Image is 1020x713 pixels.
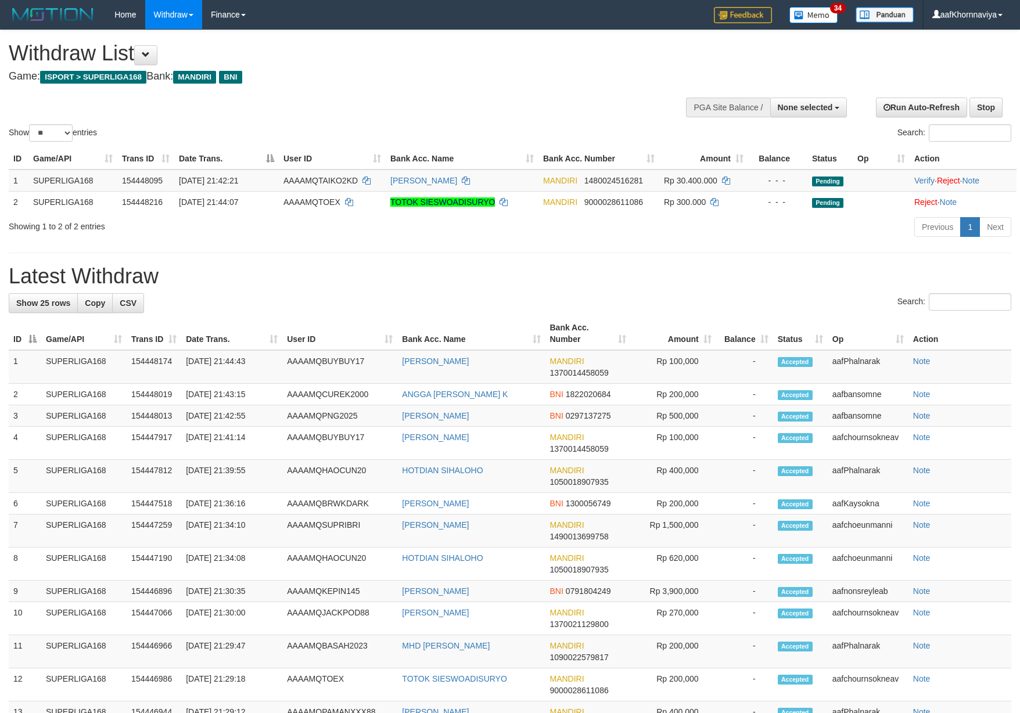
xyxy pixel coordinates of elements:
[828,460,908,493] td: aafPhalnarak
[181,635,282,668] td: [DATE] 21:29:47
[9,350,41,384] td: 1
[402,466,483,475] a: HOTDIAN SIHALOHO
[181,427,282,460] td: [DATE] 21:41:14
[9,265,1011,288] h1: Latest Withdraw
[631,350,716,384] td: Rp 100,000
[550,477,609,487] span: Copy 1050018907935 to clipboard
[219,71,242,84] span: BNI
[937,176,960,185] a: Reject
[913,499,931,508] a: Note
[828,317,908,350] th: Op: activate to sort column ascending
[397,317,545,350] th: Bank Acc. Name: activate to sort column ascending
[9,148,28,170] th: ID
[913,390,931,399] a: Note
[402,641,490,650] a: MHD [PERSON_NAME]
[127,350,181,384] td: 154448174
[9,384,41,405] td: 2
[386,148,538,170] th: Bank Acc. Name: activate to sort column ascending
[181,350,282,384] td: [DATE] 21:44:43
[390,176,457,185] a: [PERSON_NAME]
[778,521,813,531] span: Accepted
[550,608,584,617] span: MANDIRI
[9,460,41,493] td: 5
[127,493,181,514] td: 154447518
[773,317,828,350] th: Status: activate to sort column ascending
[122,176,163,185] span: 154448095
[127,668,181,701] td: 154446986
[9,581,41,602] td: 9
[9,6,97,23] img: MOTION_logo.png
[753,196,803,208] div: - - -
[716,581,773,602] td: -
[716,514,773,548] td: -
[9,514,41,548] td: 7
[279,148,386,170] th: User ID: activate to sort column ascending
[29,124,73,142] select: Showentries
[778,412,813,422] span: Accepted
[282,581,397,602] td: AAAAMQKEPIN145
[716,493,773,514] td: -
[41,427,127,460] td: SUPERLIGA168
[716,602,773,635] td: -
[778,675,813,685] span: Accepted
[179,197,238,207] span: [DATE] 21:44:07
[112,293,144,313] a: CSV
[631,427,716,460] td: Rp 100,000
[9,293,78,313] a: Show 25 rows
[181,317,282,350] th: Date Trans.: activate to sort column ascending
[282,317,397,350] th: User ID: activate to sort column ascending
[716,635,773,668] td: -
[913,433,931,442] a: Note
[876,98,967,117] a: Run Auto-Refresh
[282,668,397,701] td: AAAAMQTOEX
[550,390,563,399] span: BNI
[631,514,716,548] td: Rp 1,500,000
[807,148,853,170] th: Status
[913,411,931,420] a: Note
[714,7,772,23] img: Feedback.jpg
[778,433,813,443] span: Accepted
[283,197,340,207] span: AAAAMQTOEX
[584,176,643,185] span: Copy 1480024516281 to clipboard
[631,405,716,427] td: Rp 500,000
[910,191,1017,213] td: ·
[716,405,773,427] td: -
[181,460,282,493] td: [DATE] 21:39:55
[686,98,770,117] div: PGA Site Balance /
[545,317,631,350] th: Bank Acc. Number: activate to sort column ascending
[631,635,716,668] td: Rp 200,000
[283,176,358,185] span: AAAAMQTAIKO2KD
[282,427,397,460] td: AAAAMQBUYBUY17
[828,514,908,548] td: aafchoeunmanni
[543,176,577,185] span: MANDIRI
[550,565,609,574] span: Copy 1050018907935 to clipboard
[897,293,1011,311] label: Search:
[664,197,706,207] span: Rp 300.000
[584,197,643,207] span: Copy 9000028611086 to clipboard
[543,197,577,207] span: MANDIRI
[913,520,931,530] a: Note
[402,586,469,596] a: [PERSON_NAME]
[716,548,773,581] td: -
[778,466,813,476] span: Accepted
[127,514,181,548] td: 154447259
[812,198,843,208] span: Pending
[631,317,716,350] th: Amount: activate to sort column ascending
[550,586,563,596] span: BNI
[550,620,609,629] span: Copy 1370021129800 to clipboard
[41,668,127,701] td: SUPERLIGA168
[181,548,282,581] td: [DATE] 21:34:08
[9,170,28,192] td: 1
[914,197,938,207] a: Reject
[41,493,127,514] td: SUPERLIGA168
[41,350,127,384] td: SUPERLIGA168
[173,71,216,84] span: MANDIRI
[550,499,563,508] span: BNI
[856,7,914,23] img: panduan.png
[778,103,833,112] span: None selected
[940,197,957,207] a: Note
[122,197,163,207] span: 154448216
[913,586,931,596] a: Note
[181,514,282,548] td: [DATE] 21:34:10
[282,350,397,384] td: AAAAMQBUYBUY17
